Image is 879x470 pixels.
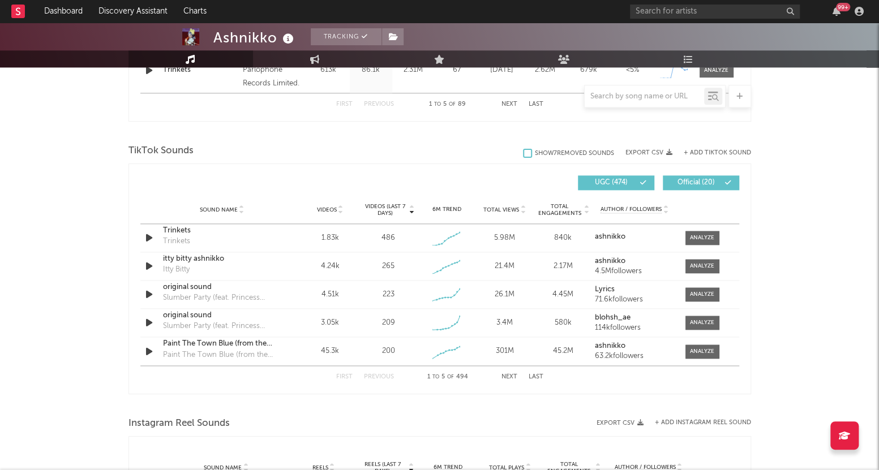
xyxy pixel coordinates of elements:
[163,282,281,293] a: original sound
[163,225,281,236] a: Trinkets
[483,64,521,76] div: [DATE]
[595,314,631,321] strong: blohsh_ae
[304,317,357,329] div: 3.05k
[483,206,519,213] span: Total Views
[128,417,230,430] span: Instagram Reel Sounds
[684,150,751,156] button: + Add TikTok Sound
[417,370,479,384] div: 1 5 494
[570,64,608,76] div: 679k
[163,310,281,321] a: original sound
[478,346,531,357] div: 301M
[601,206,662,213] span: Author / Followers
[670,179,722,186] span: Official ( 20 )
[595,286,615,293] strong: Lyrics
[128,144,194,158] span: TikTok Sounds
[336,374,353,380] button: First
[163,236,190,247] div: Trinkets
[478,289,531,300] div: 26.1M
[200,206,238,213] span: Sound Name
[595,257,625,265] strong: ashnikko
[537,346,589,357] div: 45.2M
[364,374,394,380] button: Previous
[163,253,281,265] a: itty bitty ashnikko
[382,289,394,300] div: 223
[644,420,751,426] div: + Add Instagram Reel Sound
[595,342,674,350] a: ashnikko
[578,175,654,190] button: UGC(474)
[382,261,395,272] div: 265
[478,261,531,272] div: 21.4M
[447,374,454,380] span: of
[304,261,357,272] div: 4.24k
[163,321,281,332] div: Slumber Party (feat. Princess Nokia)
[625,149,672,156] button: Export CSV
[537,203,582,217] span: Total Engagements
[595,233,674,241] a: ashnikko
[381,232,395,244] div: 486
[585,92,704,101] input: Search by song name or URL
[836,3,850,11] div: 99 +
[381,346,395,357] div: 200
[353,64,389,76] div: 86.1k
[163,292,281,304] div: Slumber Party (feat. Princess Nokia)
[478,232,531,244] div: 5.98M
[163,64,237,76] a: Trinkets
[595,342,625,350] strong: ashnikko
[833,7,841,16] button: 99+
[595,233,625,240] strong: ashnikko
[526,64,564,76] div: 2.62M
[537,232,589,244] div: 840k
[163,350,281,361] div: Paint The Town Blue (from the series Arcane League of Legends)
[395,64,432,76] div: 2.31M
[362,203,408,217] span: Videos (last 7 days)
[614,64,651,76] div: <5%
[310,64,347,76] div: 613k
[163,264,190,275] div: Itty Bitty
[672,150,751,156] button: + Add TikTok Sound
[595,296,674,304] div: 71.6k followers
[304,232,357,244] div: 1.83k
[242,50,304,90] div: © 2025 Parlophone Records Limited.
[163,338,281,350] a: Paint The Town Blue (from the series Arcane League of Legends)
[595,286,674,294] a: Lyrics
[529,374,543,380] button: Last
[630,5,800,19] input: Search for artists
[597,420,644,426] button: Export CSV
[537,317,589,329] div: 580k
[585,179,637,186] span: UGC ( 474 )
[432,374,439,380] span: to
[595,352,674,360] div: 63.2k followers
[501,374,517,380] button: Next
[537,289,589,300] div: 4.45M
[535,150,614,157] div: Show 7 Removed Sounds
[655,420,751,426] button: + Add Instagram Reel Sound
[311,28,381,45] button: Tracking
[595,314,674,322] a: blohsh_ae
[595,324,674,332] div: 114k followers
[420,205,473,214] div: 6M Trend
[381,317,395,329] div: 209
[317,206,337,213] span: Videos
[595,268,674,275] div: 4.5M followers
[478,317,531,329] div: 3.4M
[663,175,739,190] button: Official(20)
[595,257,674,265] a: ashnikko
[537,261,589,272] div: 2.17M
[304,289,357,300] div: 4.51k
[213,28,297,47] div: Ashnikko
[304,346,357,357] div: 45.3k
[438,64,477,76] div: 67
